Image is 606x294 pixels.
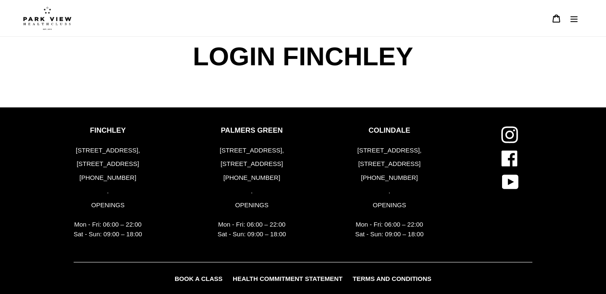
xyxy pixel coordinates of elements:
img: Park view health clubs is a gym near you. [23,6,72,30]
p: OPENINGS [355,200,424,210]
span: TERMS AND CONDITIONS [353,275,431,282]
span: HEALTH COMMITMENT STATEMENT [233,275,343,282]
a: TERMS AND CONDITIONS [348,273,436,285]
p: [STREET_ADDRESS], [218,146,286,155]
p: [STREET_ADDRESS] [74,159,142,169]
p: PALMERS GREEN [218,126,286,135]
span: LOGIN FINCHLEY [191,37,415,76]
p: [PHONE_NUMBER] [218,173,286,183]
p: COLINDALE [355,126,424,135]
p: [STREET_ADDRESS] [218,159,286,169]
p: OPENINGS [218,200,286,210]
p: . [218,187,286,196]
p: [PHONE_NUMBER] [355,173,424,183]
p: [STREET_ADDRESS] [355,159,424,169]
p: [PHONE_NUMBER] [74,173,142,183]
p: OPENINGS [74,200,142,210]
span: BOOK A CLASS [175,275,223,282]
p: . [74,187,142,196]
a: HEALTH COMMITMENT STATEMENT [229,273,347,285]
p: Mon - Fri: 06:00 – 22:00 Sat - Sun: 09:00 – 18:00 [218,220,286,239]
button: Menu [565,9,583,27]
p: [STREET_ADDRESS], [355,146,424,155]
p: Mon - Fri: 06:00 – 22:00 Sat - Sun: 09:00 – 18:00 [74,220,142,239]
p: FINCHLEY [74,126,142,135]
a: BOOK A CLASS [170,273,227,285]
p: . [355,187,424,196]
p: Mon - Fri: 06:00 – 22:00 Sat - Sun: 09:00 – 18:00 [355,220,424,239]
p: [STREET_ADDRESS], [74,146,142,155]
